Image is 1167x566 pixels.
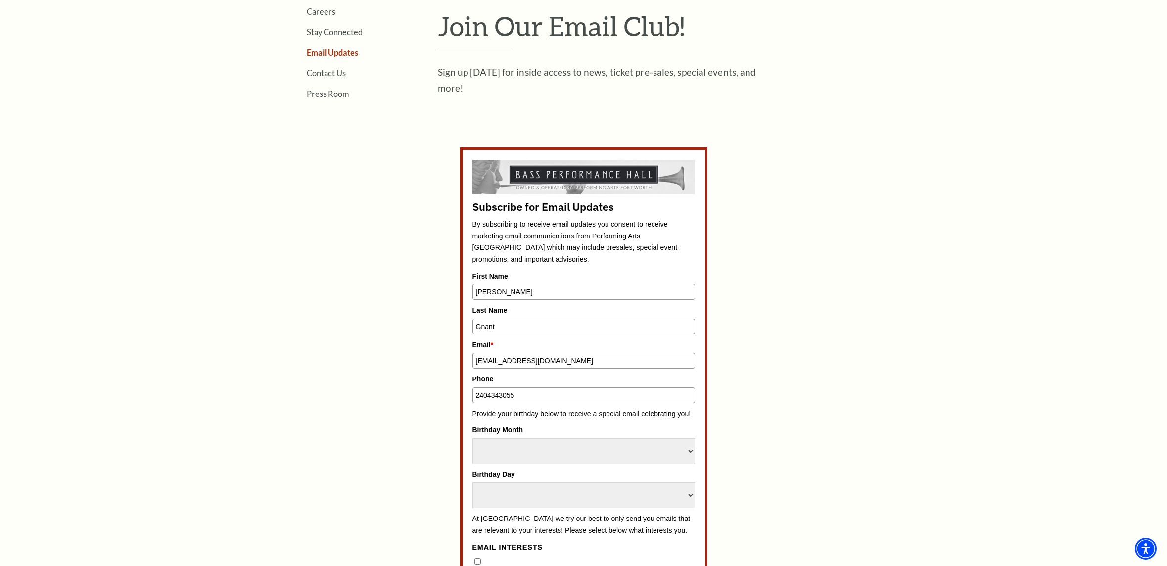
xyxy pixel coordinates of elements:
input: Type your email [472,353,695,369]
legend: Email Interests [472,542,695,554]
a: Careers [307,7,335,16]
label: Last Name [472,305,695,316]
a: Contact Us [307,68,346,78]
h1: Join Our Email Club! [438,10,890,50]
a: Press Room [307,89,349,98]
p: By subscribing to receive email updates you consent to receive marketing email communications fro... [472,219,695,265]
input: Type your last name [472,319,695,334]
a: Email Updates [307,48,358,57]
p: Sign up [DATE] for inside access to news, ticket pre-sales, special events, and more! [438,64,759,96]
a: Stay Connected [307,27,363,37]
label: First Name [472,271,695,282]
input: Type your phone number [472,387,695,403]
input: Type your first name [472,284,695,300]
label: Birthday Month [472,424,695,435]
div: Accessibility Menu [1135,538,1157,560]
label: Phone [472,374,695,384]
label: Birthday Day [472,469,695,480]
p: At [GEOGRAPHIC_DATA] we try our best to only send you emails that are relevant to your interests!... [472,513,695,536]
label: Email [472,339,695,350]
img: By subscribing to receive email updates you consent to receive marketing email communications fro... [472,160,695,194]
p: Provide your birthday below to receive a special email celebrating you! [472,408,695,420]
title: Subscribe for Email Updates [472,199,695,214]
